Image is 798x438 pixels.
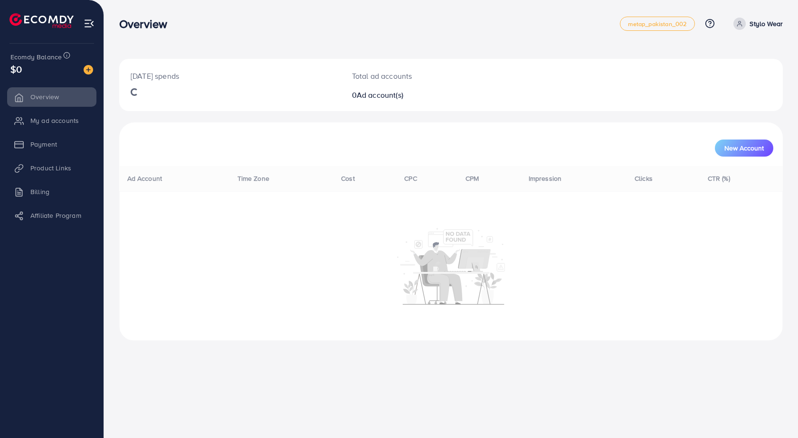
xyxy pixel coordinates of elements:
img: image [84,65,93,75]
h3: Overview [119,17,175,31]
button: New Account [715,140,773,157]
span: New Account [724,145,764,151]
a: metap_pakistan_002 [620,17,695,31]
p: Stylo Wear [750,18,783,29]
h2: 0 [352,91,495,100]
a: Stylo Wear [730,18,783,30]
span: Ad account(s) [357,90,403,100]
span: $0 [10,62,22,76]
img: logo [9,13,74,28]
p: [DATE] spends [131,70,329,82]
img: menu [84,18,95,29]
span: metap_pakistan_002 [628,21,687,27]
span: Ecomdy Balance [10,52,62,62]
p: Total ad accounts [352,70,495,82]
